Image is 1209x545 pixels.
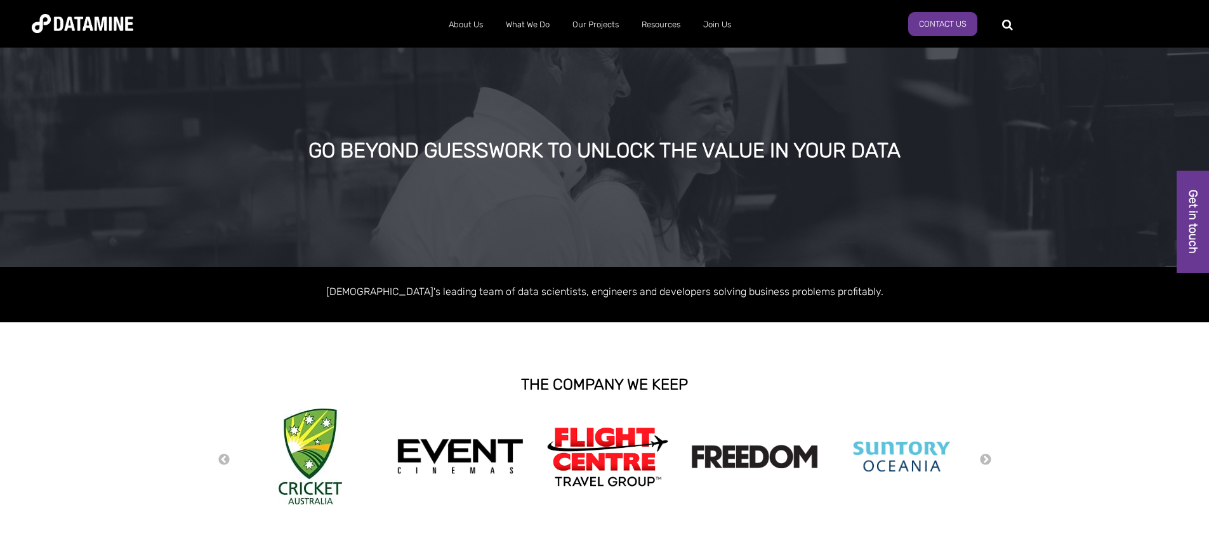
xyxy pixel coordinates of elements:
a: About Us [437,8,494,41]
a: Get in touch [1177,171,1209,273]
a: Resources [630,8,692,41]
button: Next [979,453,992,467]
strong: THE COMPANY WE KEEP [521,376,688,393]
img: Cricket Australia [279,409,342,504]
div: GO BEYOND GUESSWORK TO UNLOCK THE VALUE IN YOUR DATA [137,140,1072,162]
p: [DEMOGRAPHIC_DATA]'s leading team of data scientists, engineers and developers solving business p... [243,283,967,300]
a: Join Us [692,8,743,41]
img: Suntory Oceania [838,421,965,492]
img: event cinemas [397,438,524,475]
img: Flight Centre [544,424,671,489]
a: Our Projects [561,8,630,41]
img: Freedom logo [691,445,818,468]
a: Contact Us [908,12,977,36]
button: Previous [218,453,230,467]
a: What We Do [494,8,561,41]
img: Datamine [32,14,133,33]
